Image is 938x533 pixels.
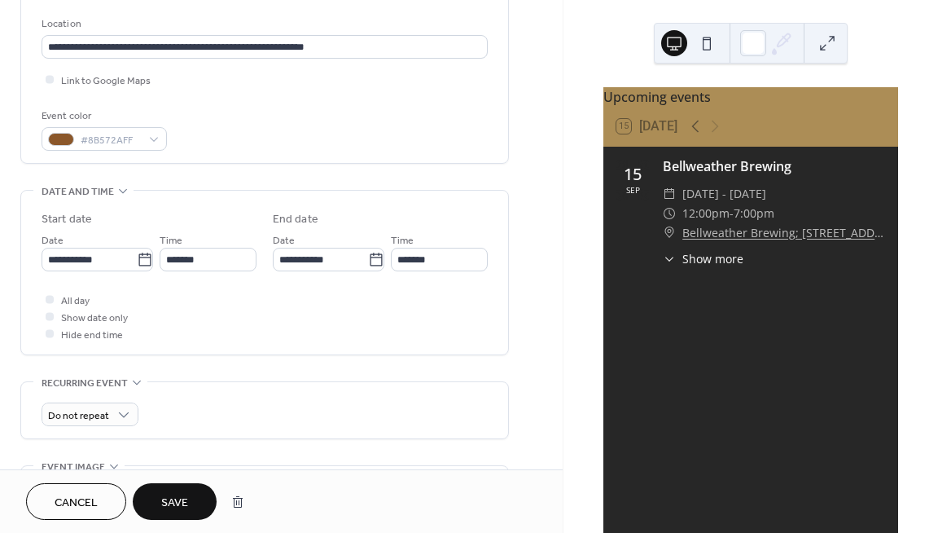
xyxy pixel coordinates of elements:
[663,250,743,267] button: ​Show more
[682,204,730,223] span: 12:00pm
[48,407,109,425] span: Do not repeat
[391,232,414,249] span: Time
[61,310,128,327] span: Show date only
[273,232,295,249] span: Date
[603,87,898,107] div: Upcoming events
[26,483,126,520] button: Cancel
[663,184,676,204] div: ​
[663,223,676,243] div: ​
[42,232,64,249] span: Date
[663,250,676,267] div: ​
[81,132,141,149] span: #8B572AFF
[61,293,90,310] span: All day
[160,232,182,249] span: Time
[42,459,105,476] span: Event image
[682,250,743,267] span: Show more
[133,483,217,520] button: Save
[624,166,642,183] div: 15
[161,495,188,512] span: Save
[734,204,774,223] span: 7:00pm
[42,211,92,228] div: Start date
[663,156,885,176] div: Bellweather Brewing
[61,327,123,344] span: Hide end time
[682,184,766,204] span: [DATE] - [DATE]
[42,375,128,392] span: Recurring event
[730,204,734,223] span: -
[61,73,151,90] span: Link to Google Maps
[55,495,98,512] span: Cancel
[42,108,164,125] div: Event color
[626,186,640,194] div: Sep
[682,223,885,243] a: Bellweather Brewing; [STREET_ADDRESS]
[42,183,114,200] span: Date and time
[273,211,318,228] div: End date
[42,15,484,33] div: Location
[663,204,676,223] div: ​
